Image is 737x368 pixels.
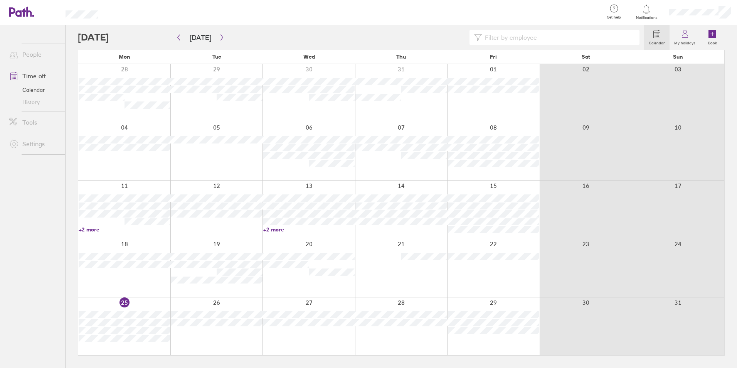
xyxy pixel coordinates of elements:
a: Time off [3,68,65,84]
span: Sat [582,54,590,60]
label: Calendar [644,39,670,46]
span: Get help [601,15,626,20]
label: Book [703,39,722,46]
a: +2 more [79,226,170,233]
span: Sun [673,54,683,60]
button: [DATE] [183,31,217,44]
input: Filter by employee [482,30,635,45]
a: Tools [3,115,65,130]
a: Book [700,25,725,50]
a: History [3,96,65,108]
a: +2 more [263,226,355,233]
a: Settings [3,136,65,152]
span: Wed [303,54,315,60]
a: Calendar [3,84,65,96]
a: Notifications [634,4,659,20]
a: People [3,47,65,62]
span: Tue [212,54,221,60]
a: My holidays [670,25,700,50]
span: Mon [119,54,130,60]
label: My holidays [670,39,700,46]
span: Notifications [634,15,659,20]
span: Fri [490,54,497,60]
span: Thu [396,54,406,60]
a: Calendar [644,25,670,50]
